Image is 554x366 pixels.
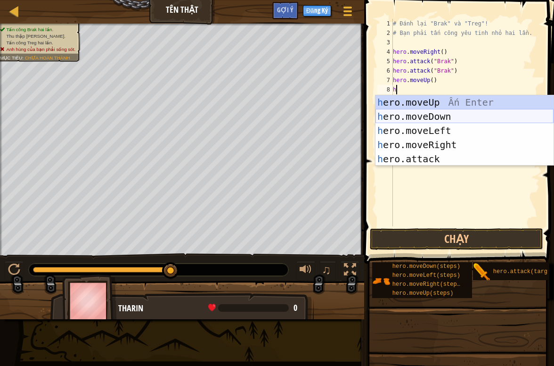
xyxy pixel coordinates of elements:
img: portrait.png [372,272,390,290]
span: Anh hùng của bạn phải sống sót. [6,47,75,52]
span: Chưa hoàn thành [25,55,70,60]
div: 6 [377,66,393,75]
div: 2 [377,28,393,38]
div: 8 [377,85,393,94]
div: 3 [377,38,393,47]
span: : [22,55,24,60]
span: Thu thập [PERSON_NAME]. [6,33,65,39]
span: Gợi ý [277,5,293,14]
img: portrait.png [473,263,491,281]
div: 5 [377,57,393,66]
button: Hiện game menu [336,2,359,24]
span: hero.moveRight(steps) [392,281,464,288]
div: health: 0 / 18 [208,304,297,312]
div: 1 [377,19,393,28]
button: Bật tắt chế độ toàn màn hình [341,261,359,281]
button: Tùy chỉnh âm lượng [296,261,315,281]
button: ♫ [320,261,336,281]
div: Tharin [118,302,304,315]
button: Đăng Ký [303,5,331,17]
div: 4 [377,47,393,57]
span: hero.moveDown(steps) [392,263,460,270]
div: 7 [377,75,393,85]
span: Tấn công Treg hai lần. [6,40,53,45]
span: hero.moveLeft(steps) [392,272,460,279]
button: Ctrl + P: Play [5,261,24,281]
span: Tấn công Brak hai lần. [6,27,53,32]
span: ♫ [322,263,331,277]
div: 9 [377,94,393,104]
img: thang_avatar_frame.png [62,274,117,327]
span: 0 [293,302,297,314]
button: Chạy [370,228,543,250]
span: hero.moveUp(steps) [392,290,454,297]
